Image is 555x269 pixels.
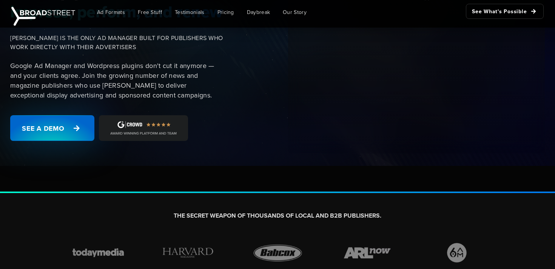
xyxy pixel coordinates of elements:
[241,4,276,21] a: Daybreak
[157,241,219,264] img: brand-icon
[212,4,240,21] a: Pricing
[10,61,223,100] p: Google Ad Manager and Wordpress plugins don't cut it anymore — and your clients agree. Join the g...
[283,8,307,16] span: Our Story
[11,7,75,26] img: Broadstreet | The Ad Manager for Small Publishers
[246,241,309,264] img: brand-icon
[132,4,168,21] a: Free Stuff
[247,8,270,16] span: Daybreak
[10,34,223,52] span: [PERSON_NAME] IS THE ONLY AD MANAGER BUILT FOR PUBLISHERS WHO WORK DIRECTLY WITH THEIR ADVERTISERS
[67,241,129,264] img: brand-icon
[425,241,488,264] img: brand-icon
[67,212,488,220] h2: THE SECRET WEAPON OF THOUSANDS OF LOCAL AND B2B PUBLISHERS.
[294,8,539,145] iframe: YouTube video player
[138,8,162,16] span: Free Stuff
[169,4,210,21] a: Testimonials
[91,4,131,21] a: Ad Formats
[466,4,544,19] a: See What's Possible
[97,8,125,16] span: Ad Formats
[175,8,205,16] span: Testimonials
[277,4,312,21] a: Our Story
[10,115,94,141] a: See a Demo
[217,8,234,16] span: Pricing
[336,241,399,264] img: brand-icon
